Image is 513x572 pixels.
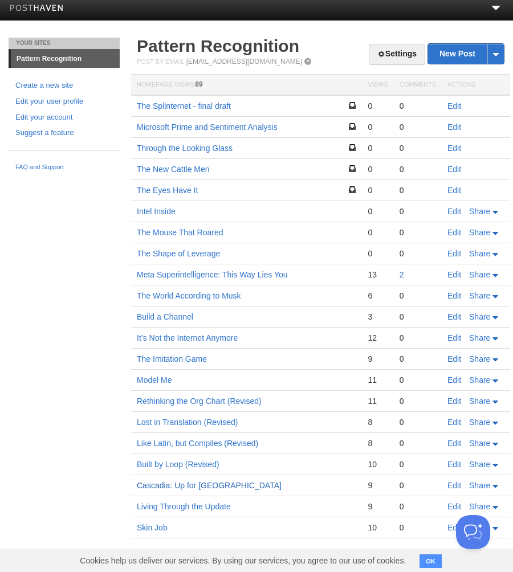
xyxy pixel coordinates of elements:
[447,502,461,511] a: Edit
[469,375,490,385] span: Share
[469,418,490,427] span: Share
[137,460,219,469] a: Built by Loop (Revised)
[11,50,120,68] a: Pattern Recognition
[469,481,490,490] span: Share
[137,58,184,65] span: Post by Email
[137,270,288,279] a: Meta Superintelligence: This Way Lies You
[195,80,202,88] span: 89
[469,397,490,406] span: Share
[394,75,442,96] th: Comments
[137,502,231,511] a: Living Through the Update
[400,143,436,153] div: 0
[400,270,404,279] a: 2
[368,459,388,469] div: 10
[15,112,113,124] a: Edit your account
[456,515,490,549] iframe: Help Scout Beacon - Open
[447,312,461,321] a: Edit
[137,207,176,216] a: Intel Inside
[420,554,442,568] button: OK
[368,122,388,132] div: 0
[186,58,302,66] a: [EMAIL_ADDRESS][DOMAIN_NAME]
[368,164,388,174] div: 0
[447,523,461,532] a: Edit
[137,101,231,111] a: The Splinternet - final draft
[369,44,425,65] a: Settings
[137,439,258,448] a: Like Latin, but Compiles (Revised)
[469,354,490,363] span: Share
[447,270,461,279] a: Edit
[447,460,461,469] a: Edit
[368,438,388,448] div: 8
[137,397,262,406] a: Rethinking the Org Chart (Revised)
[368,291,388,301] div: 6
[442,75,510,96] th: Actions
[469,270,490,279] span: Share
[137,333,238,342] a: It’s Not the Internet Anymore
[137,354,207,363] a: The Imitation Game
[400,185,436,195] div: 0
[400,122,436,132] div: 0
[400,248,436,259] div: 0
[137,144,233,153] a: Through the Looking Glass
[9,38,120,49] li: Your Sites
[400,438,436,448] div: 0
[447,144,461,153] a: Edit
[469,228,490,237] span: Share
[137,228,223,237] a: The Mouse That Roared
[362,75,393,96] th: Views
[10,5,64,13] img: Posthaven-bar
[15,80,113,92] a: Create a new site
[400,164,436,174] div: 0
[469,439,490,448] span: Share
[368,248,388,259] div: 0
[400,312,436,322] div: 0
[137,375,172,385] a: Model Me
[368,185,388,195] div: 0
[368,143,388,153] div: 0
[368,206,388,216] div: 0
[447,291,461,300] a: Edit
[469,291,490,300] span: Share
[400,522,436,533] div: 0
[15,127,113,139] a: Suggest a feature
[137,249,220,258] a: The Shape of Leverage
[368,522,388,533] div: 10
[137,36,299,55] a: Pattern Recognition
[137,122,278,132] a: Microsoft Prime and Sentiment Analysis
[469,460,490,469] span: Share
[469,207,490,216] span: Share
[400,396,436,406] div: 0
[137,186,198,195] a: The Eyes Have It
[400,375,436,385] div: 0
[368,417,388,427] div: 8
[400,101,436,111] div: 0
[137,418,238,427] a: Lost in Translation (Revised)
[447,165,461,174] a: Edit
[447,439,461,448] a: Edit
[368,269,388,280] div: 13
[447,101,461,111] a: Edit
[469,312,490,321] span: Share
[400,206,436,216] div: 0
[368,312,388,322] div: 3
[447,397,461,406] a: Edit
[400,501,436,512] div: 0
[469,502,490,511] span: Share
[368,480,388,491] div: 9
[368,501,388,512] div: 9
[447,375,461,385] a: Edit
[137,165,210,174] a: The New Cattle Men
[68,549,417,572] span: Cookies help us deliver our services. By using our services, you agree to our use of cookies.
[469,333,490,342] span: Share
[400,291,436,301] div: 0
[447,186,461,195] a: Edit
[137,481,282,490] a: Cascadia: Up for [GEOGRAPHIC_DATA]
[400,227,436,238] div: 0
[368,375,388,385] div: 11
[368,354,388,364] div: 9
[368,333,388,343] div: 12
[400,480,436,491] div: 0
[15,162,113,173] a: FAQ and Support
[400,333,436,343] div: 0
[447,228,461,237] a: Edit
